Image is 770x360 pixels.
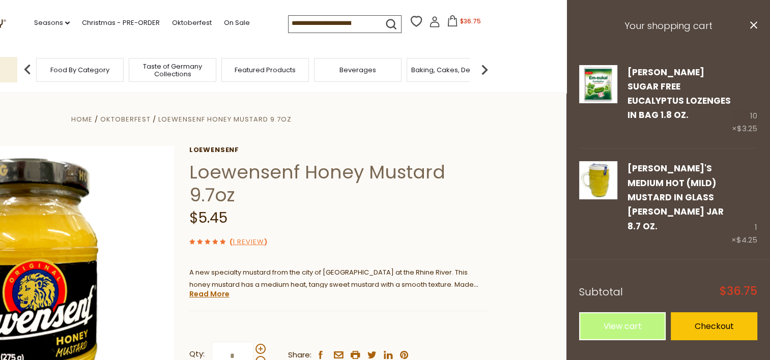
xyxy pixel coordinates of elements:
[579,161,617,246] a: Erika's Medium Hot (Mild) Mustard in Glass Stein Jar 8.7 oz.
[732,65,757,136] div: 10 ×
[579,65,617,103] img: Dr. Soldan Sugar Free Eucalyptus Lozenges in Bag
[474,59,495,80] img: next arrow
[189,161,487,206] h1: Loewensenf Honey Mustard 9.7oz
[71,114,93,124] a: Home
[132,63,213,78] a: Taste of Germany Collections
[34,17,70,28] a: Seasons
[628,66,731,122] a: [PERSON_NAME] Sugar Free Eucalyptus Lozenges in Bag 1.8 oz.
[737,123,757,134] span: $3.25
[233,237,264,248] a: 1 Review
[442,15,486,31] button: $36.75
[736,234,757,245] span: $4.25
[579,285,623,299] span: Subtotal
[189,289,230,299] a: Read More
[411,66,490,74] a: Baking, Cakes, Desserts
[100,114,151,124] a: Oktoberfest
[235,66,296,74] a: Featured Products
[720,286,757,297] span: $36.75
[223,17,249,28] a: On Sale
[189,267,478,315] span: A new specialty mustard from the city of [GEOGRAPHIC_DATA] at the Rhine River. This honey mustard...
[172,17,211,28] a: Oktoberfest
[579,161,617,199] img: Erika's Medium Hot (Mild) Mustard in Glass Stein Jar 8.7 oz.
[50,66,109,74] a: Food By Category
[189,208,227,228] span: $5.45
[17,59,38,80] img: previous arrow
[460,17,481,25] span: $36.75
[579,312,666,340] a: View cart
[579,65,617,136] a: Dr. Soldan Sugar Free Eucalyptus Lozenges in Bag
[628,162,724,232] a: [PERSON_NAME]'s Medium Hot (Mild) Mustard in Glass [PERSON_NAME] Jar 8.7 oz.
[189,146,487,154] a: Loewensenf
[82,17,159,28] a: Christmas - PRE-ORDER
[158,114,292,124] a: Loewensenf Honey Mustard 9.7oz
[230,237,267,247] span: ( )
[339,66,376,74] a: Beverages
[671,312,757,340] a: Checkout
[731,161,757,246] div: 1 ×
